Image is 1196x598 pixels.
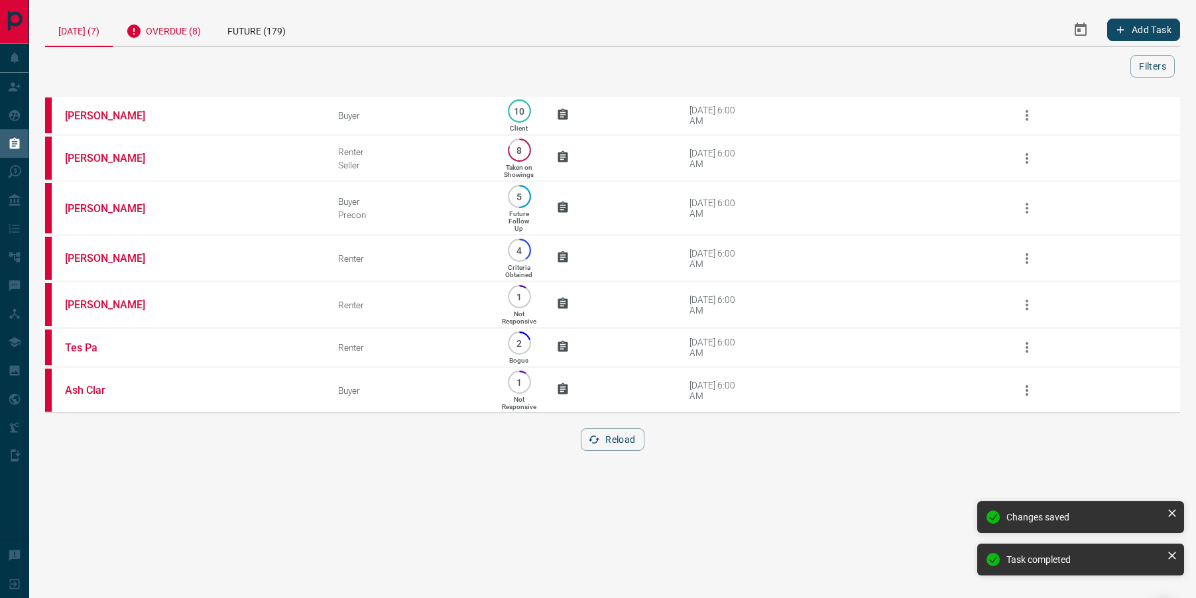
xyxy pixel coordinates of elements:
[514,106,524,116] p: 10
[689,294,746,316] div: [DATE] 6:00 AM
[65,384,164,396] a: Ash Clar
[45,183,52,233] div: property.ca
[45,237,52,280] div: property.ca
[1107,19,1180,41] button: Add Task
[338,342,482,353] div: Renter
[689,337,746,358] div: [DATE] 6:00 AM
[1006,512,1162,522] div: Changes saved
[338,209,482,220] div: Precon
[45,137,52,180] div: property.ca
[502,310,536,325] p: Not Responsive
[65,252,164,265] a: [PERSON_NAME]
[338,110,482,121] div: Buyer
[65,341,164,354] a: Tes Pa
[338,196,482,207] div: Buyer
[65,202,164,215] a: [PERSON_NAME]
[45,97,52,133] div: property.ca
[514,192,524,202] p: 5
[510,125,528,132] p: Client
[65,152,164,164] a: [PERSON_NAME]
[338,385,482,396] div: Buyer
[504,164,534,178] p: Taken on Showings
[514,338,524,348] p: 2
[689,148,746,169] div: [DATE] 6:00 AM
[45,329,52,365] div: property.ca
[1130,55,1175,78] button: Filters
[689,380,746,401] div: [DATE] 6:00 AM
[65,109,164,122] a: [PERSON_NAME]
[338,147,482,157] div: Renter
[45,283,52,326] div: property.ca
[65,298,164,311] a: [PERSON_NAME]
[689,248,746,269] div: [DATE] 6:00 AM
[45,369,52,412] div: property.ca
[502,396,536,410] p: Not Responsive
[113,13,214,46] div: Overdue (8)
[338,253,482,264] div: Renter
[514,145,524,155] p: 8
[581,428,644,451] button: Reload
[514,292,524,302] p: 1
[689,105,746,126] div: [DATE] 6:00 AM
[514,245,524,255] p: 4
[214,13,299,46] div: Future (179)
[45,13,113,47] div: [DATE] (7)
[509,357,528,364] p: Bogus
[689,198,746,219] div: [DATE] 6:00 AM
[505,264,532,278] p: Criteria Obtained
[1065,14,1097,46] button: Select Date Range
[514,377,524,387] p: 1
[1006,554,1162,565] div: Task completed
[338,160,482,170] div: Seller
[338,300,482,310] div: Renter
[508,210,529,232] p: Future Follow Up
